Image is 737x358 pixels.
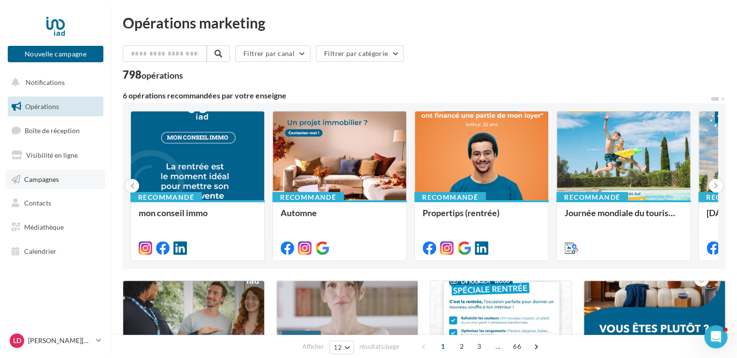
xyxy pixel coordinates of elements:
a: Campagnes [6,169,105,190]
div: Journée mondiale du tourisme [565,208,682,227]
span: 12 [334,344,342,351]
div: Recommandé [556,192,628,203]
a: Calendrier [6,241,105,262]
span: Notifications [26,78,65,86]
div: Automne [281,208,398,227]
span: Contacts [24,199,51,207]
span: Calendrier [24,247,57,255]
a: Médiathèque [6,217,105,237]
iframe: Intercom live chat [704,325,727,348]
span: 3 [471,339,487,354]
span: Visibilité en ligne [26,151,78,159]
span: LD [13,336,21,345]
span: 1 [435,339,451,354]
a: Opérations [6,96,105,117]
a: Boîte de réception [6,120,105,141]
button: Nouvelle campagne [8,46,103,62]
span: Opérations [25,102,59,110]
button: Filtrer par canal [235,45,311,62]
span: 2 [454,339,469,354]
div: Recommandé [414,192,486,203]
span: ... [490,339,506,354]
div: Opérations marketing [123,15,725,30]
span: Boîte de réception [25,126,80,135]
span: Campagnes [24,175,59,183]
a: LD [PERSON_NAME][DEMOGRAPHIC_DATA] [8,331,103,350]
div: Recommandé [130,192,202,203]
a: Visibilité en ligne [6,145,105,165]
span: 66 [509,339,525,354]
span: Médiathèque [24,223,64,231]
button: Notifications [6,72,101,93]
button: Filtrer par catégorie [316,45,404,62]
div: 798 [123,69,183,80]
a: Contacts [6,193,105,213]
span: résultats/page [359,342,399,351]
div: Recommandé [272,192,344,203]
div: opérations [142,71,183,80]
div: mon conseil immo [139,208,256,227]
span: Afficher [302,342,324,351]
button: 12 [329,341,354,354]
div: Propertips (rentrée) [423,208,540,227]
div: 6 opérations recommandées par votre enseigne [123,92,710,99]
p: [PERSON_NAME][DEMOGRAPHIC_DATA] [28,336,92,345]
